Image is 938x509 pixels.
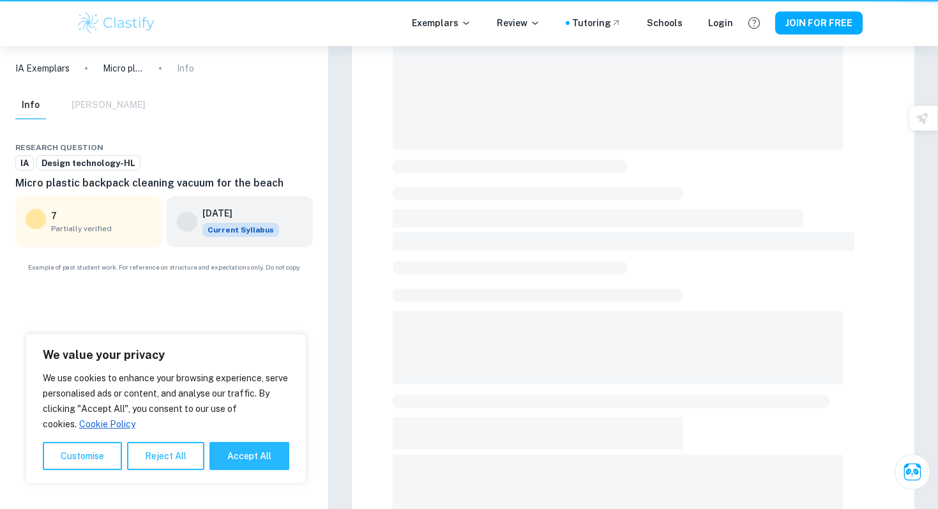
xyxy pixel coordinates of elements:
div: Download [277,140,287,155]
div: Report issue [303,140,313,155]
div: Share [264,140,275,155]
p: Info [177,61,194,75]
button: Help and Feedback [743,12,765,34]
a: Tutoring [572,16,621,30]
p: Micro plastic backpack cleaning vacuum for the beach [103,61,144,75]
img: Clastify logo [76,10,157,36]
div: Bookmark [290,140,300,155]
a: IA [15,155,34,171]
span: Design technology-HL [37,157,140,170]
p: Review [497,16,540,30]
a: Schools [647,16,683,30]
a: Cookie Policy [79,418,136,430]
a: IA Exemplars [15,61,70,75]
h6: [DATE] [202,206,269,220]
p: We value your privacy [43,347,289,363]
span: Partially verified [51,223,151,234]
span: IA [16,157,33,170]
span: Example of past student work. For reference on structure and expectations only. Do not copy. [15,262,313,272]
a: Login [708,16,733,30]
span: Research question [15,142,103,153]
p: We use cookies to enhance your browsing experience, serve personalised ads or content, and analys... [43,370,289,432]
h6: Micro plastic backpack cleaning vacuum for the beach [15,176,313,191]
p: Exemplars [412,16,471,30]
button: Reject All [127,442,204,470]
button: Accept All [209,442,289,470]
button: Customise [43,442,122,470]
button: Ask Clai [895,454,930,490]
span: Current Syllabus [202,223,279,237]
button: Info [15,91,46,119]
div: This exemplar is based on the current syllabus. Feel free to refer to it for inspiration/ideas wh... [202,223,279,237]
a: Design technology-HL [36,155,140,171]
p: 7 [51,209,57,223]
button: JOIN FOR FREE [775,11,863,34]
div: We value your privacy [26,334,306,483]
